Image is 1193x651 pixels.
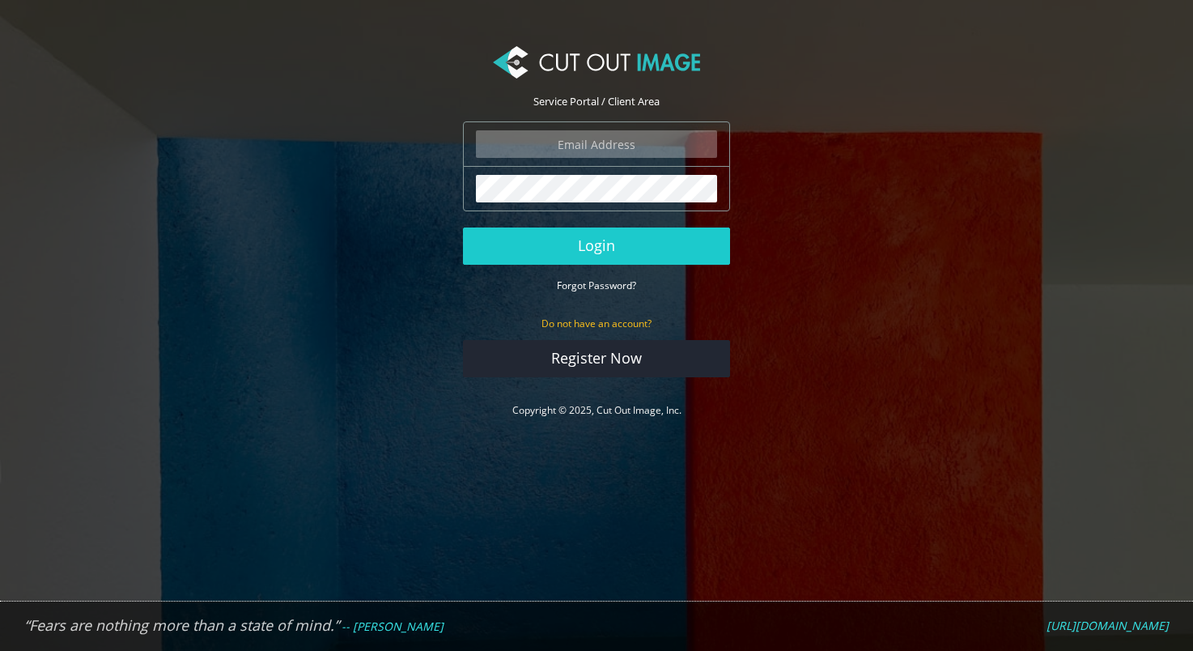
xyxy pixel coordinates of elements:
a: Forgot Password? [557,278,636,292]
a: [URL][DOMAIN_NAME] [1047,619,1169,633]
a: Register Now [463,340,730,377]
small: Forgot Password? [557,279,636,292]
input: Email Address [476,130,717,158]
small: Do not have an account? [541,317,652,330]
a: Copyright © 2025, Cut Out Image, Inc. [512,403,681,417]
em: [URL][DOMAIN_NAME] [1047,618,1169,633]
button: Login [463,228,730,265]
em: -- [PERSON_NAME] [342,619,444,634]
em: “Fears are nothing more than a state of mind.” [24,615,339,635]
img: Cut Out Image [493,46,700,79]
span: Service Portal / Client Area [533,94,660,108]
